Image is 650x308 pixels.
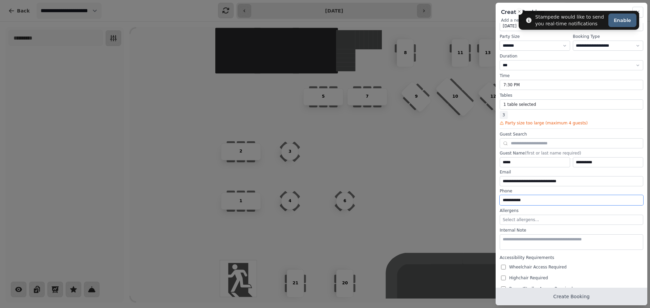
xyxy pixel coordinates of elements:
label: Party Size [500,34,570,39]
span: Party size too large (maximum 4 guests) [505,120,588,126]
label: Internal Note [500,228,643,233]
label: Duration [500,53,643,59]
button: 1 table selected [500,99,643,110]
label: Accessibility Requirements [500,255,643,260]
button: Select allergens... [500,215,643,225]
label: Tables [500,93,643,98]
input: Highchair Required [501,276,506,280]
label: Guest Search [500,132,643,137]
button: Create Booking [496,288,647,305]
span: Wheelchair Access Required [509,264,567,270]
span: Select allergens... [503,217,539,222]
label: Guest Name [500,150,643,156]
span: Highchair Required [509,275,548,281]
span: Buggy/Stroller Access Required [509,286,573,291]
span: (first or last name required) [525,151,581,156]
label: Time [500,73,643,78]
label: Phone [500,188,643,194]
h2: Create Booking [501,8,642,16]
input: Wheelchair Access Required [501,265,506,269]
p: Add a new booking to the day planner [501,18,642,23]
label: Allergens [500,208,643,213]
input: Buggy/Stroller Access Required [501,286,506,291]
label: Email [500,169,643,175]
label: Booking Type [573,34,643,39]
span: 3 [500,111,508,119]
button: 7:30 PM [500,80,643,90]
button: [DATE] [500,21,643,31]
